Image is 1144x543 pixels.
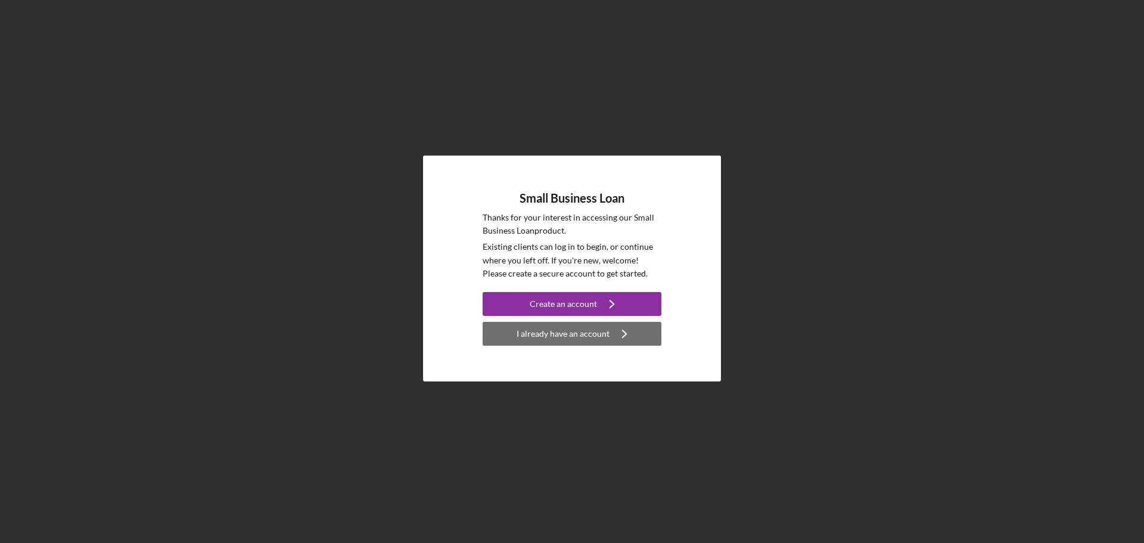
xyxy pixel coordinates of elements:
[530,292,597,316] div: Create an account
[483,240,661,280] p: Existing clients can log in to begin, or continue where you left off. If you're new, welcome! Ple...
[483,292,661,316] button: Create an account
[517,322,610,346] div: I already have an account
[483,322,661,346] button: I already have an account
[483,211,661,238] p: Thanks for your interest in accessing our Small Business Loan product.
[520,191,624,205] h4: Small Business Loan
[483,292,661,319] a: Create an account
